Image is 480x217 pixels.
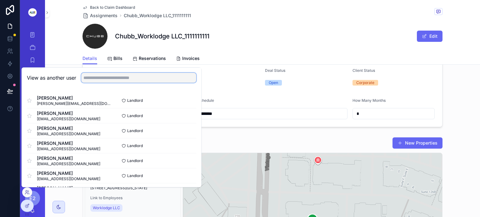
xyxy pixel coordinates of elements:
span: Worklodge LLC [93,205,120,210]
h1: Chubb_Worklodge LLC_1111111111 [115,32,209,41]
a: Invoices [176,53,200,65]
span: Landlord [127,128,143,133]
span: [STREET_ADDRESS][US_STATE] [90,185,175,190]
span: Link to Employees [90,195,175,200]
span: [EMAIL_ADDRESS][DOMAIN_NAME] [37,116,100,121]
span: [PERSON_NAME] [37,170,100,176]
span: Details [82,55,97,62]
h2: View as another user [27,74,76,81]
span: Landlord [127,173,143,178]
span: [PERSON_NAME] [37,155,100,161]
span: Client Status [352,68,375,73]
span: E2 [29,195,36,202]
img: App logo [24,8,41,17]
span: [PERSON_NAME] [37,140,100,146]
span: Assignments [90,12,117,19]
span: Back to Claim Dashboard [90,5,135,10]
span: Landlord [127,113,143,118]
a: Assignments [82,12,117,19]
div: scrollable content [20,25,45,187]
span: [PERSON_NAME] [37,95,112,101]
span: [EMAIL_ADDRESS][DOMAIN_NAME] [37,146,100,151]
span: Bills [113,55,122,62]
span: Reservations [139,55,166,62]
span: Landlord [127,98,143,103]
a: Back to Claim Dashboard [82,5,135,10]
span: [PERSON_NAME] [37,185,100,191]
span: How Many Months [352,98,386,103]
span: [PERSON_NAME][EMAIL_ADDRESS][DOMAIN_NAME] [37,101,112,106]
a: Worklodge LLC [90,204,122,212]
a: Details [82,53,97,65]
a: Reservations [132,53,166,65]
span: Landlord [127,158,143,163]
div: Open [269,80,278,86]
span: Deal Status [265,68,285,73]
span: Landlord [127,143,143,148]
a: Chubb_Worklodge LLC_1111111111 [124,12,191,19]
span: [PERSON_NAME] [37,110,100,116]
a: Bills [107,53,122,65]
button: Edit [417,31,442,42]
span: [EMAIL_ADDRESS][DOMAIN_NAME] [37,131,100,136]
div: Corporate [356,80,374,86]
span: [EMAIL_ADDRESS][DOMAIN_NAME] [37,161,100,166]
span: [PERSON_NAME] [37,125,100,131]
span: Invoices [182,55,200,62]
span: [EMAIL_ADDRESS][DOMAIN_NAME] [37,176,100,181]
button: New Properties [392,137,442,149]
